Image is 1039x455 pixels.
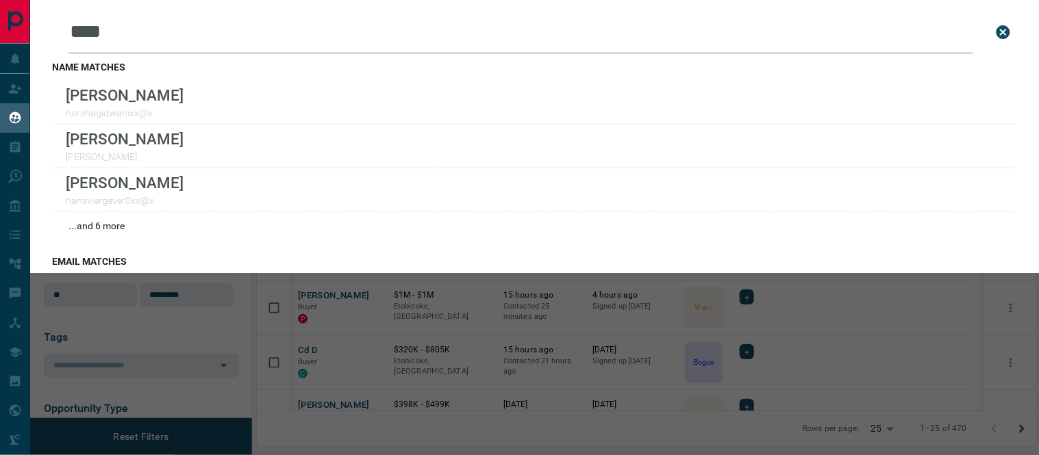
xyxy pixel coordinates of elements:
[66,107,184,118] p: harshagidwanixx@x
[66,86,184,104] p: [PERSON_NAME]
[52,62,1017,73] h3: name matches
[66,130,184,148] p: [PERSON_NAME]
[66,195,184,206] p: hansviergever0xx@x
[990,18,1017,46] button: close search bar
[66,151,184,162] p: [PERSON_NAME]
[52,256,1017,267] h3: email matches
[66,174,184,192] p: [PERSON_NAME]
[52,212,1017,239] div: ...and 6 more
